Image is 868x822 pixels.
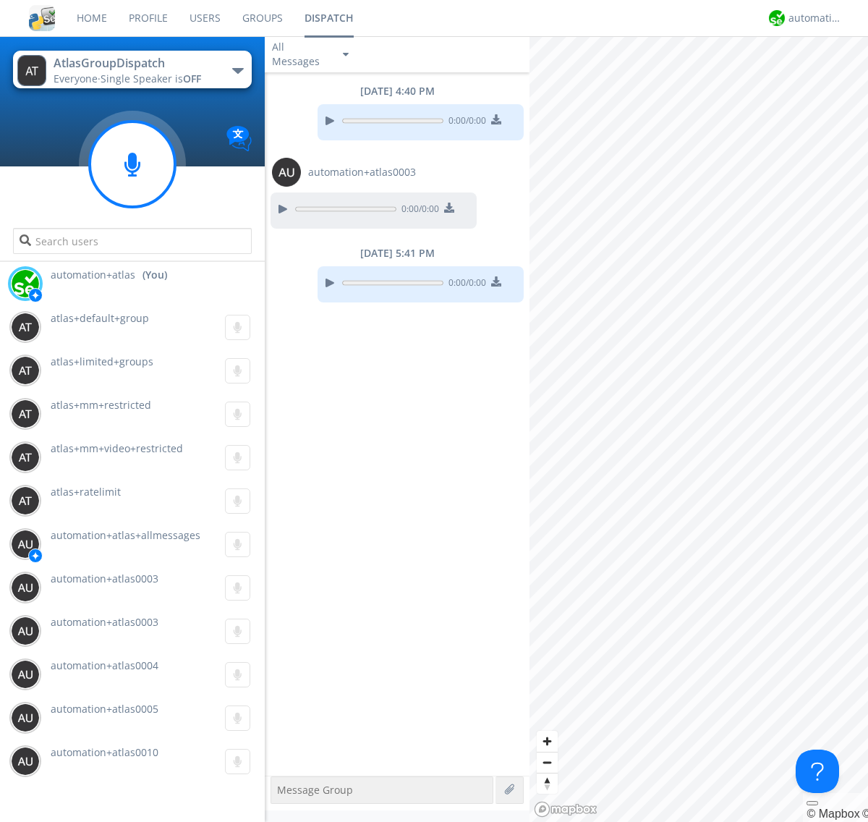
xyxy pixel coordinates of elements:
[796,750,839,793] iframe: Toggle Customer Support
[13,51,251,88] button: AtlasGroupDispatchEveryone·Single Speaker isOFF
[11,616,40,645] img: 373638.png
[769,10,785,26] img: d2d01cd9b4174d08988066c6d424eccd
[537,731,558,752] button: Zoom in
[491,276,501,287] img: download media button
[308,165,416,179] span: automation+atlas0003
[788,11,843,25] div: automation+atlas
[51,658,158,672] span: automation+atlas0004
[11,573,40,602] img: 373638.png
[54,55,216,72] div: AtlasGroupDispatch
[51,572,158,585] span: automation+atlas0003
[396,203,439,219] span: 0:00 / 0:00
[444,203,454,213] img: download media button
[51,485,121,499] span: atlas+ratelimit
[13,228,251,254] input: Search users
[51,355,153,368] span: atlas+limited+groups
[101,72,201,85] span: Single Speaker is
[51,398,151,412] span: atlas+mm+restricted
[11,399,40,428] img: 373638.png
[51,702,158,716] span: automation+atlas0005
[343,53,349,56] img: caret-down-sm.svg
[29,5,55,31] img: cddb5a64eb264b2086981ab96f4c1ba7
[51,311,149,325] span: atlas+default+group
[491,114,501,124] img: download media button
[142,268,167,282] div: (You)
[51,745,158,759] span: automation+atlas0010
[807,808,859,820] a: Mapbox
[51,441,183,455] span: atlas+mm+video+restricted
[443,114,486,130] span: 0:00 / 0:00
[272,40,330,69] div: All Messages
[54,72,216,86] div: Everyone ·
[11,313,40,342] img: 373638.png
[11,703,40,732] img: 373638.png
[11,269,40,298] img: d2d01cd9b4174d08988066c6d424eccd
[51,268,135,282] span: automation+atlas
[807,801,818,805] button: Toggle attribution
[51,528,200,542] span: automation+atlas+allmessages
[11,747,40,776] img: 373638.png
[11,356,40,385] img: 373638.png
[272,158,301,187] img: 373638.png
[265,84,529,98] div: [DATE] 4:40 PM
[11,660,40,689] img: 373638.png
[51,615,158,629] span: automation+atlas0003
[534,801,597,818] a: Mapbox logo
[443,276,486,292] span: 0:00 / 0:00
[17,55,46,86] img: 373638.png
[537,752,558,773] button: Zoom out
[11,486,40,515] img: 373638.png
[537,773,558,794] button: Reset bearing to north
[11,443,40,472] img: 373638.png
[183,72,201,85] span: OFF
[226,126,252,151] img: Translation enabled
[265,246,529,260] div: [DATE] 5:41 PM
[11,530,40,559] img: 373638.png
